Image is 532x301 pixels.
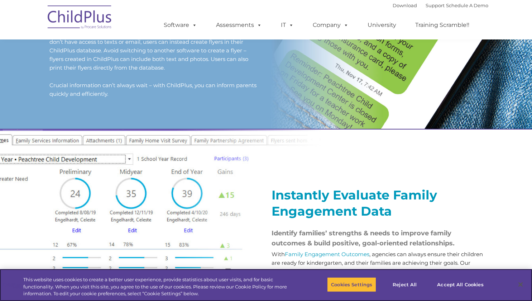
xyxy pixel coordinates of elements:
font: | [393,3,488,8]
a: Training Scramble!! [408,18,476,32]
img: ChildPlus by Procare Solutions [44,0,116,36]
button: Accept All Cookies [433,277,487,292]
p: With , agencies can always ensure their children are ready for kindergarten, and their families a... [272,250,483,284]
a: Schedule A Demo [446,3,488,8]
span: Identify families’ strengths & needs to improve family outcomes & build positive, goal-oriented r... [272,229,455,247]
span: Crucial information can’t always wait – with ChildPlus, you can inform parents quickly and effici... [49,82,257,97]
a: Assessments [209,18,269,32]
a: Software [157,18,204,32]
a: IT [274,18,301,32]
strong: Instantly Evaluate Family Engagement Data [272,187,437,219]
button: Cookies Settings [327,277,376,292]
a: Support [426,3,445,8]
a: Family Engagement Outcomes [285,251,369,258]
div: This website uses cookies to create a better user experience, provide statistics about user visit... [23,276,293,297]
button: Close [513,277,528,292]
a: Company [306,18,356,32]
a: University [360,18,403,32]
a: Download [393,3,417,8]
button: Reject All [382,277,427,292]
